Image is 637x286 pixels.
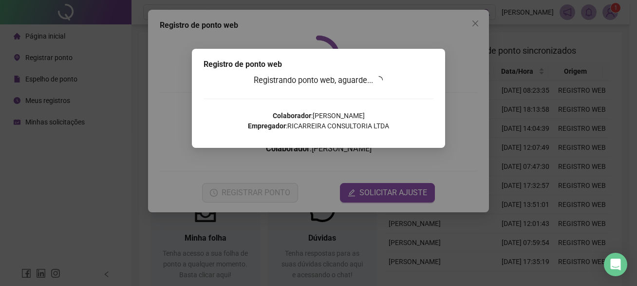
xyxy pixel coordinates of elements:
[204,111,433,131] p: : [PERSON_NAME] : RICARREIRA CONSULTORIA LTDA
[204,74,433,87] h3: Registrando ponto web, aguarde...
[248,122,286,130] strong: Empregador
[273,112,311,120] strong: Colaborador
[604,253,627,276] div: Open Intercom Messenger
[375,75,384,84] span: loading
[204,59,433,70] div: Registro de ponto web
